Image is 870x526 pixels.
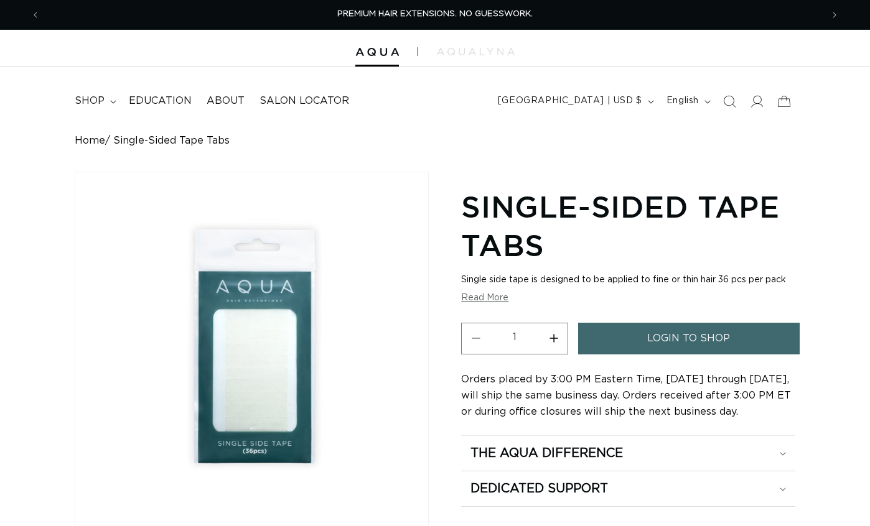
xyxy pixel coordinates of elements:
[199,87,252,115] a: About
[461,187,795,265] h1: Single-Sided Tape Tabs
[67,87,121,115] summary: shop
[437,48,515,55] img: aqualyna.com
[659,90,716,113] button: English
[461,471,795,506] summary: Dedicated Support
[647,323,730,354] span: login to shop
[252,87,357,115] a: Salon Locator
[461,436,795,471] summary: The Aqua Difference
[716,88,743,115] summary: Search
[667,95,699,108] span: English
[461,374,791,417] span: Orders placed by 3:00 PM Eastern Time, [DATE] through [DATE], will ship the same business day. Or...
[461,275,795,285] div: Single side tape is designed to be applied to fine or thin hair 36 pcs per pack
[22,3,49,27] button: Previous announcement
[821,3,848,27] button: Next announcement
[75,135,105,147] a: Home
[121,87,199,115] a: Education
[113,135,230,147] span: Single-Sided Tape Tabs
[470,445,623,461] h2: The Aqua Difference
[470,481,608,497] h2: Dedicated Support
[75,95,105,108] span: shop
[337,10,533,18] span: PREMIUM HAIR EXTENSIONS. NO GUESSWORK.
[490,90,659,113] button: [GEOGRAPHIC_DATA] | USD $
[498,95,642,108] span: [GEOGRAPHIC_DATA] | USD $
[207,95,245,108] span: About
[260,95,349,108] span: Salon Locator
[129,95,192,108] span: Education
[355,48,399,57] img: Aqua Hair Extensions
[578,323,800,354] a: login to shop
[75,135,795,147] nav: breadcrumbs
[461,293,508,303] button: Read More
